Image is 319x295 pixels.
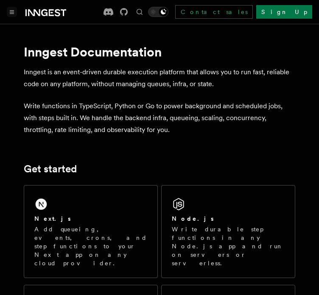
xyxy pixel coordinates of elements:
button: Toggle navigation [7,7,17,17]
a: Next.jsAdd queueing, events, crons, and step functions to your Next app on any cloud provider. [24,185,158,278]
h1: Inngest Documentation [24,44,295,59]
h2: Next.js [34,214,71,223]
a: Contact sales [175,5,253,19]
button: Toggle dark mode [148,7,168,17]
a: Sign Up [256,5,312,19]
a: Node.jsWrite durable step functions in any Node.js app and run on servers or serverless. [161,185,295,278]
p: Inngest is an event-driven durable execution platform that allows you to run fast, reliable code ... [24,66,295,90]
p: Write functions in TypeScript, Python or Go to power background and scheduled jobs, with steps bu... [24,100,295,136]
a: Get started [24,163,77,175]
p: Write durable step functions in any Node.js app and run on servers or serverless. [172,225,285,267]
p: Add queueing, events, crons, and step functions to your Next app on any cloud provider. [34,225,147,267]
button: Find something... [134,7,145,17]
h2: Node.js [172,214,214,223]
